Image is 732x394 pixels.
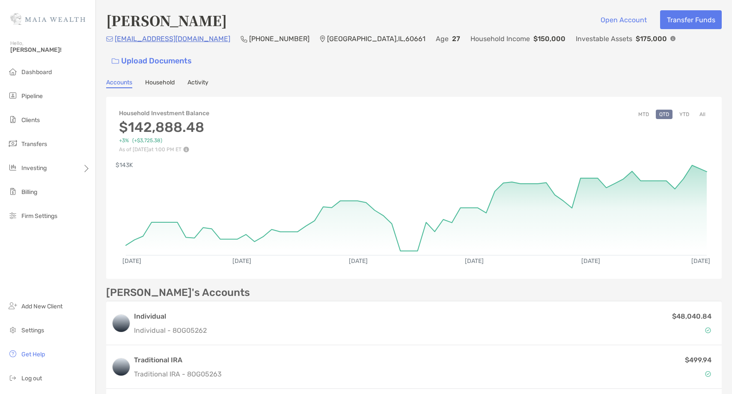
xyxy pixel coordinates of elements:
[691,257,710,265] text: [DATE]
[8,114,18,125] img: clients icon
[327,33,426,44] p: [GEOGRAPHIC_DATA] , IL , 60661
[21,212,57,220] span: Firm Settings
[436,33,449,44] p: Age
[10,46,90,54] span: [PERSON_NAME]!
[672,311,711,322] p: $48,040.84
[8,138,18,149] img: transfers icon
[145,79,175,88] a: Household
[21,351,45,358] span: Get Help
[119,146,209,152] p: As of [DATE] at 1:00 PM ET
[106,36,113,42] img: Email Icon
[116,161,133,169] text: $143K
[8,373,18,383] img: logout icon
[696,110,709,119] button: All
[452,33,460,44] p: 27
[8,325,18,335] img: settings icon
[8,210,18,221] img: firm-settings icon
[576,33,632,44] p: Investable Assets
[119,119,209,135] h3: $142,888.48
[132,137,162,144] span: ( +$3,725.38 )
[21,375,42,382] span: Log out
[8,90,18,101] img: pipeline icon
[21,93,43,100] span: Pipeline
[106,52,197,70] a: Upload Documents
[349,257,368,265] text: [DATE]
[183,146,189,152] img: Performance Info
[635,110,652,119] button: MTD
[8,66,18,77] img: dashboard icon
[249,33,309,44] p: [PHONE_NUMBER]
[134,355,222,365] h3: Traditional IRA
[21,140,47,148] span: Transfers
[533,33,565,44] p: $150,000
[21,303,62,310] span: Add New Client
[122,257,141,265] text: [DATE]
[113,315,130,332] img: logo account
[119,110,209,117] h4: Household Investment Balance
[115,33,230,44] p: [EMAIL_ADDRESS][DOMAIN_NAME]
[21,327,44,334] span: Settings
[636,33,667,44] p: $175,000
[670,36,675,41] img: Info Icon
[660,10,722,29] button: Transfer Funds
[113,358,130,376] img: logo account
[8,162,18,173] img: investing icon
[187,79,208,88] a: Activity
[8,349,18,359] img: get-help icon
[8,301,18,311] img: add_new_client icon
[581,257,600,265] text: [DATE]
[705,327,711,333] img: Account Status icon
[106,79,132,88] a: Accounts
[112,58,119,64] img: button icon
[21,188,37,196] span: Billing
[685,355,711,365] p: $499.94
[134,369,222,379] p: Traditional IRA - 8OG05263
[594,10,653,29] button: Open Account
[241,36,247,42] img: Phone Icon
[10,3,85,34] img: Zoe Logo
[106,10,227,30] h4: [PERSON_NAME]
[106,287,250,298] p: [PERSON_NAME]'s Accounts
[320,36,325,42] img: Location Icon
[8,186,18,197] img: billing icon
[21,164,47,172] span: Investing
[465,257,484,265] text: [DATE]
[705,371,711,377] img: Account Status icon
[470,33,530,44] p: Household Income
[21,69,52,76] span: Dashboard
[21,116,40,124] span: Clients
[656,110,672,119] button: QTD
[134,311,207,322] h3: Individual
[676,110,693,119] button: YTD
[134,325,207,336] p: Individual - 8OG05262
[119,137,129,144] span: +3%
[232,257,251,265] text: [DATE]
